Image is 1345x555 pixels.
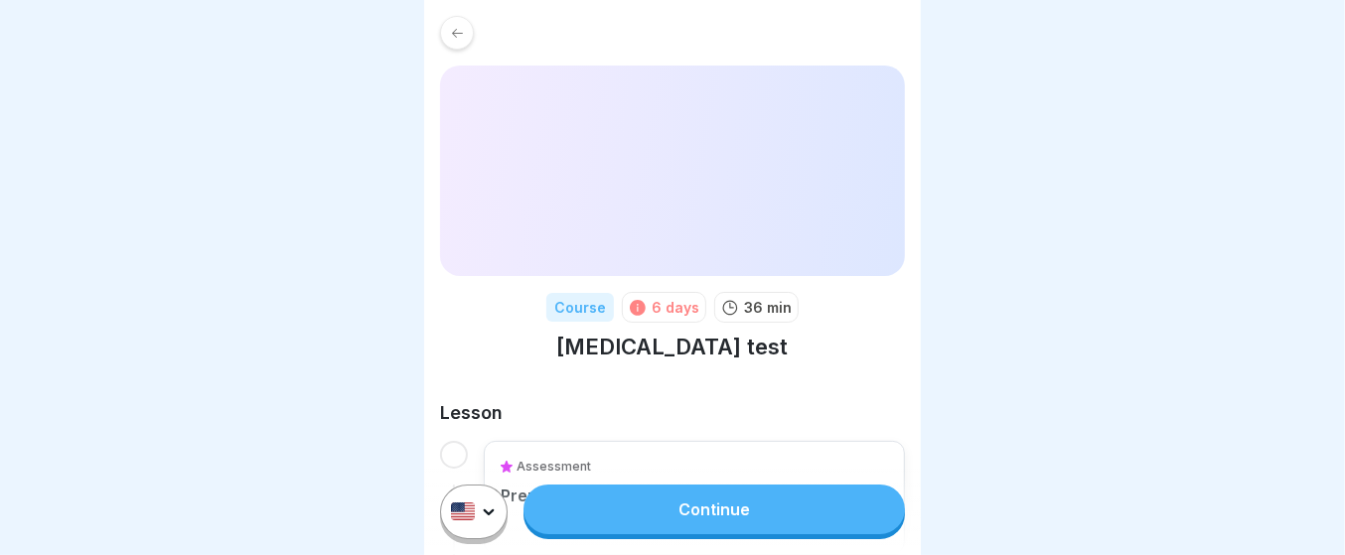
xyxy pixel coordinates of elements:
p: Assessment [517,458,591,476]
p: 36 min [744,297,792,318]
a: AssessmentPreparation for [MEDICAL_DATA] testing [501,458,888,537]
div: Course [546,293,614,322]
h2: Lesson [440,401,905,425]
a: Continue [523,485,905,534]
img: us.svg [451,503,475,521]
div: 6 days [652,297,699,318]
h1: [MEDICAL_DATA] test [557,333,789,361]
